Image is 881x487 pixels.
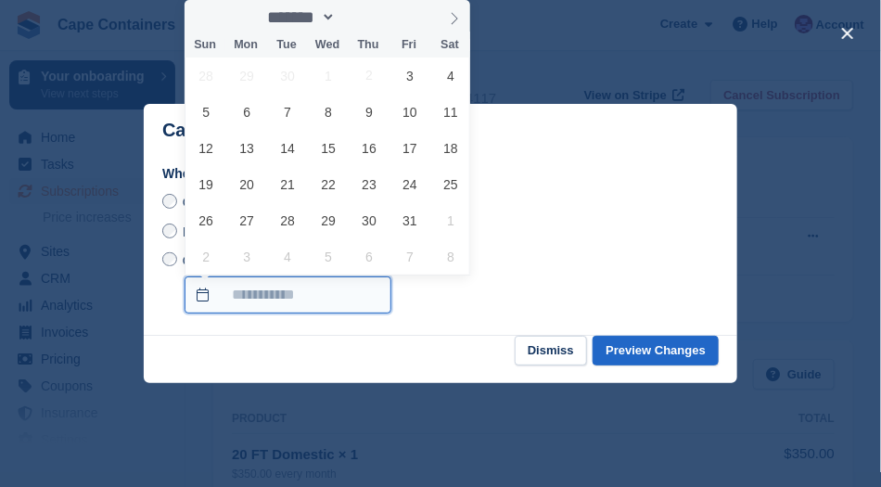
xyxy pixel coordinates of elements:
input: Immediately [162,224,177,238]
span: October 26, 2025 [188,202,224,238]
span: October 21, 2025 [270,166,306,202]
input: On a custom date [162,252,177,267]
span: November 6, 2025 [351,238,388,275]
span: October 14, 2025 [270,130,306,166]
button: Dismiss [515,336,587,366]
span: October 5, 2025 [188,94,224,130]
p: Cancel Subscription [162,120,341,141]
button: close [833,19,862,48]
span: October 6, 2025 [229,94,265,130]
span: October 23, 2025 [351,166,388,202]
span: October 20, 2025 [229,166,265,202]
span: November 4, 2025 [270,238,306,275]
span: October 7, 2025 [270,94,306,130]
span: Wed [307,39,348,51]
span: November 5, 2025 [311,238,347,275]
span: October 10, 2025 [392,94,428,130]
span: October 8, 2025 [311,94,347,130]
span: October 17, 2025 [392,130,428,166]
span: September 28, 2025 [188,58,224,94]
span: October 29, 2025 [311,202,347,238]
label: When do you want to cancel the subscription? [162,164,719,184]
span: October 30, 2025 [351,202,388,238]
span: October 11, 2025 [433,94,469,130]
span: November 7, 2025 [392,238,428,275]
span: October 22, 2025 [311,166,347,202]
span: November 1, 2025 [433,202,469,238]
span: October 12, 2025 [188,130,224,166]
span: September 29, 2025 [229,58,265,94]
span: September 30, 2025 [270,58,306,94]
span: October 31, 2025 [392,202,428,238]
span: November 3, 2025 [229,238,265,275]
span: Cancel at end of term - [DATE] [183,195,359,210]
span: October 1, 2025 [311,58,347,94]
input: Year [336,7,394,27]
span: Thu [348,39,389,51]
span: Mon [225,39,266,51]
select: Month [261,7,336,27]
span: On a custom date [183,252,286,267]
input: Cancel at end of term - [DATE] [162,194,177,209]
span: October 4, 2025 [433,58,469,94]
span: October 28, 2025 [270,202,306,238]
button: Preview Changes [593,336,719,366]
span: Fri [389,39,429,51]
span: October 16, 2025 [351,130,388,166]
span: October 27, 2025 [229,202,265,238]
span: Tue [266,39,307,51]
span: November 2, 2025 [188,238,224,275]
span: October 18, 2025 [433,130,469,166]
span: October 9, 2025 [351,94,388,130]
span: October 15, 2025 [311,130,347,166]
span: October 2, 2025 [351,58,388,94]
span: Sat [429,39,470,51]
span: November 8, 2025 [433,238,469,275]
span: October 19, 2025 [188,166,224,202]
span: October 24, 2025 [392,166,428,202]
span: October 25, 2025 [433,166,469,202]
span: October 13, 2025 [229,130,265,166]
span: Immediately [183,224,252,239]
input: On a custom date [185,276,391,314]
span: Sun [185,39,225,51]
span: October 3, 2025 [392,58,428,94]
